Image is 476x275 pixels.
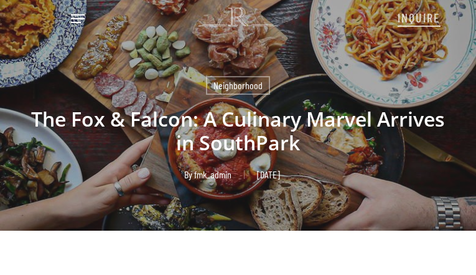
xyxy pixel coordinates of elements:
span: By [184,170,192,179]
span: INQUIRE [398,10,441,25]
a: fmk_admin [194,168,231,180]
a: Neighborhood [206,76,270,95]
a: INQUIRE [398,4,441,30]
a: Navigation Menu [71,12,85,25]
h1: The Fox & Falcon: A Culinary Marvel Arrives in SouthPark [29,95,447,167]
span: [DATE] [244,170,292,179]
